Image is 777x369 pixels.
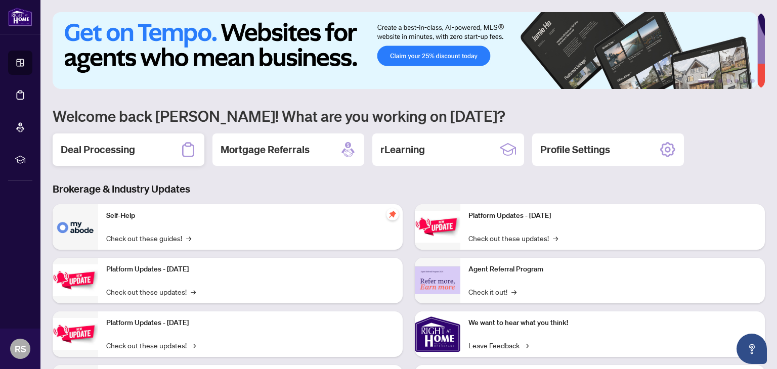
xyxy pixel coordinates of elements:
h2: rLearning [380,143,425,157]
a: Check out these guides!→ [106,233,191,244]
img: We want to hear what you think! [415,311,460,357]
img: Platform Updates - June 23, 2025 [415,211,460,243]
img: Agent Referral Program [415,266,460,294]
a: Check it out!→ [468,286,516,297]
p: Platform Updates - [DATE] [468,210,757,221]
span: pushpin [386,208,399,220]
img: Slide 0 [53,12,757,89]
p: Agent Referral Program [468,264,757,275]
a: Check out these updates!→ [106,340,196,351]
button: 4 [735,79,739,83]
a: Check out these updates!→ [468,233,558,244]
span: → [186,233,191,244]
span: → [553,233,558,244]
span: → [511,286,516,297]
span: → [524,340,529,351]
h3: Brokerage & Industry Updates [53,182,765,196]
h2: Profile Settings [540,143,610,157]
button: 5 [743,79,747,83]
p: Platform Updates - [DATE] [106,317,395,329]
button: Open asap [737,334,767,364]
p: Platform Updates - [DATE] [106,264,395,275]
span: → [191,340,196,351]
button: 1 [698,79,714,83]
p: Self-Help [106,210,395,221]
img: Platform Updates - July 21, 2025 [53,318,98,350]
img: Platform Updates - September 16, 2025 [53,264,98,296]
p: We want to hear what you think! [468,317,757,329]
a: Check out these updates!→ [106,286,196,297]
h2: Deal Processing [61,143,135,157]
span: → [191,286,196,297]
button: 3 [726,79,730,83]
h1: Welcome back [PERSON_NAME]! What are you working on [DATE]? [53,106,765,125]
h2: Mortgage Referrals [221,143,310,157]
img: Self-Help [53,204,98,250]
button: 6 [751,79,755,83]
a: Leave Feedback→ [468,340,529,351]
img: logo [8,8,32,26]
span: RS [15,342,26,356]
button: 2 [718,79,722,83]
